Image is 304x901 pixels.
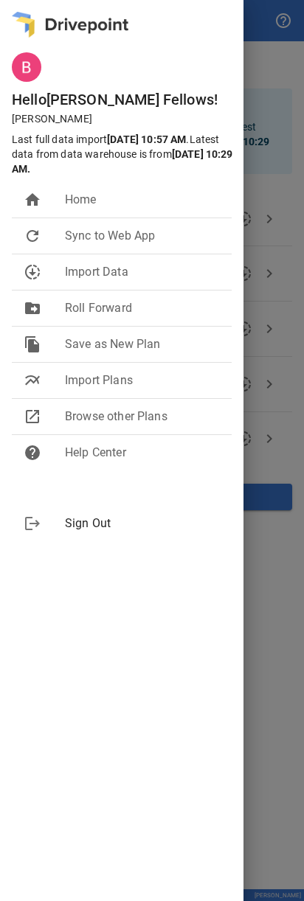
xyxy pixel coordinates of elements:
[12,12,128,38] img: logo
[24,263,41,281] span: downloading
[65,335,220,353] span: Save as New Plan
[24,515,41,532] span: logout
[12,132,238,176] p: Last full data import . Latest data from data warehouse is from
[24,191,41,209] span: home
[65,263,220,281] span: Import Data
[24,408,41,425] span: open_in_new
[65,444,220,462] span: Help Center
[24,299,41,317] span: drive_file_move
[65,299,220,317] span: Roll Forward
[24,372,41,389] span: multiline_chart
[65,191,220,209] span: Home
[12,111,243,126] p: [PERSON_NAME]
[24,335,41,353] span: file_copy
[24,444,41,462] span: help
[65,372,220,389] span: Import Plans
[12,88,243,111] h6: Hello [PERSON_NAME] Fellows !
[12,52,41,82] img: ACg8ocJhe01abMxM_9UMjFAkZa-qYwOSvP9xJaVxURDB55cOFN8otQ=s96-c
[65,227,220,245] span: Sync to Web App
[24,227,41,245] span: refresh
[65,408,220,425] span: Browse other Plans
[107,133,186,145] b: [DATE] 10:57 AM
[65,515,220,532] span: Sign Out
